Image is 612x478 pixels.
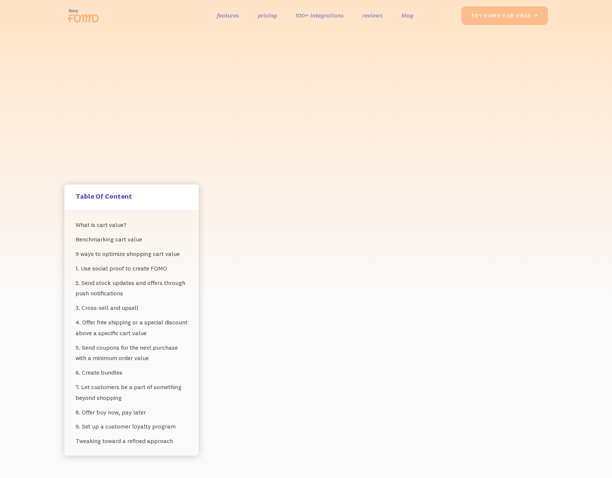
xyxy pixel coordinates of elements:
a: 4. Offer free shipping or a special discount above a specific cart value [76,315,188,340]
a: 6. Create bundles [76,365,188,380]
a: 7. Let customers be a part of something beyond shopping [76,380,188,405]
a: Tweaking toward a refined approach [76,434,188,448]
a: Benchmarking cart value [76,232,188,247]
a: 5. Send coupons for the next purchase with a minimum order value [76,340,188,366]
a: 8. Offer buy now, pay later [76,405,188,420]
a: 9. Set up a customer loyalty program [76,419,188,434]
a: try fomo for free [461,6,548,25]
h5: Table Of Content [76,192,188,200]
a: pricing [258,10,277,21]
a: 9 ways to optimize shopping cart value [76,247,188,261]
span:  [533,12,539,19]
a: blog [401,10,413,21]
a: 2. Send stock updates and offers through push notifications [76,276,188,301]
a: reviews [362,10,383,21]
a: 3. Cross-sell and upsell [76,301,188,315]
a: 100+ integrations [295,10,344,21]
a: 1. Use social proof to create FOMO [76,261,188,276]
a: What is cart value? [76,218,188,232]
a: features [217,10,239,21]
